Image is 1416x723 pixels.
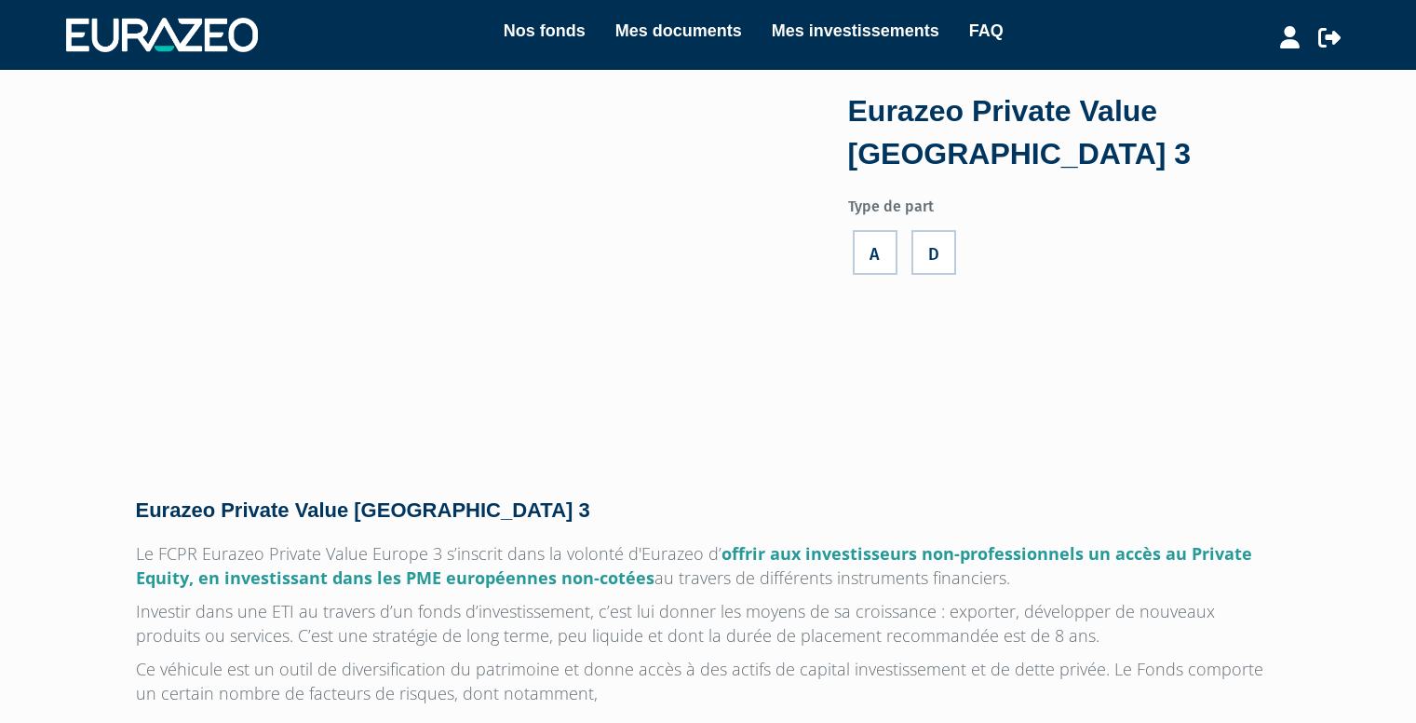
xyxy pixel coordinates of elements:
[853,230,897,275] label: A
[911,230,956,275] label: D
[66,18,258,51] img: 1732889491-logotype_eurazeo_blanc_rvb.png
[772,18,939,44] a: Mes investissements
[615,18,742,44] a: Mes documents
[136,599,1281,648] p: Investir dans une ETI au travers d’un fonds d’investissement, c’est lui donner les moyens de sa c...
[848,190,1281,218] label: Type de part
[136,98,794,469] iframe: YouTube video player
[848,90,1281,175] div: Eurazeo Private Value [GEOGRAPHIC_DATA] 3
[136,499,1281,522] h4: Eurazeo Private Value [GEOGRAPHIC_DATA] 3
[136,542,1252,589] span: offrir aux investisseurs non-professionnels un accès au Private Equity, en investissant dans les ...
[136,541,1281,590] p: Le FCPR Eurazeo Private Value Europe 3 s’inscrit dans la volonté d'Eurazeo d’ au travers de diffé...
[969,18,1004,44] a: FAQ
[136,657,1281,705] p: Ce véhicule est un outil de diversification du patrimoine et donne accès à des actifs de capital ...
[504,18,586,44] a: Nos fonds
